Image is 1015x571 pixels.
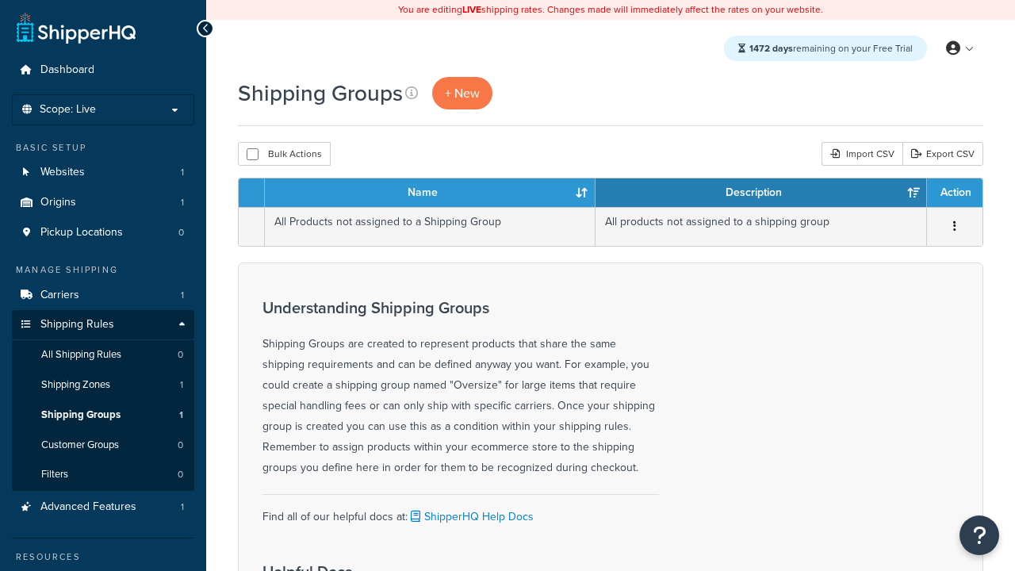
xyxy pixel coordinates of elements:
[12,281,194,310] li: Carriers
[265,207,596,246] td: All Products not assigned to a Shipping Group
[17,12,136,44] a: ShipperHQ Home
[40,289,79,302] span: Carriers
[178,226,184,240] span: 0
[41,468,68,481] span: Filters
[178,468,183,481] span: 0
[596,178,927,207] th: Description: activate to sort column ascending
[724,36,927,61] div: remaining on your Free Trial
[12,340,194,370] a: All Shipping Rules 0
[40,103,96,117] span: Scope: Live
[262,299,659,316] h3: Understanding Shipping Groups
[12,431,194,460] li: Customer Groups
[12,263,194,277] div: Manage Shipping
[927,178,982,207] th: Action
[12,188,194,217] a: Origins 1
[12,492,194,522] li: Advanced Features
[12,400,194,430] a: Shipping Groups 1
[12,310,194,491] li: Shipping Rules
[262,494,659,527] div: Find all of our helpful docs at:
[181,196,184,209] span: 1
[12,492,194,522] a: Advanced Features 1
[40,63,94,77] span: Dashboard
[12,56,194,85] a: Dashboard
[462,2,481,17] b: LIVE
[12,400,194,430] li: Shipping Groups
[12,218,194,247] li: Pickup Locations
[12,460,194,489] a: Filters 0
[41,378,110,392] span: Shipping Zones
[902,142,983,166] a: Export CSV
[12,550,194,564] div: Resources
[445,84,480,102] span: + New
[12,158,194,187] a: Websites 1
[181,289,184,302] span: 1
[749,41,793,56] strong: 1472 days
[178,348,183,362] span: 0
[262,299,659,478] div: Shipping Groups are created to represent products that share the same shipping requirements and c...
[41,408,121,422] span: Shipping Groups
[181,500,184,514] span: 1
[180,378,183,392] span: 1
[178,439,183,452] span: 0
[822,142,902,166] div: Import CSV
[40,318,114,331] span: Shipping Rules
[40,196,76,209] span: Origins
[265,178,596,207] th: Name: activate to sort column ascending
[12,340,194,370] li: All Shipping Rules
[238,78,403,109] h1: Shipping Groups
[12,310,194,339] a: Shipping Rules
[40,500,136,514] span: Advanced Features
[12,370,194,400] a: Shipping Zones 1
[181,166,184,179] span: 1
[12,281,194,310] a: Carriers 1
[179,408,183,422] span: 1
[432,77,492,109] a: + New
[41,348,121,362] span: All Shipping Rules
[40,226,123,240] span: Pickup Locations
[12,141,194,155] div: Basic Setup
[408,508,534,525] a: ShipperHQ Help Docs
[238,142,331,166] button: Bulk Actions
[12,370,194,400] li: Shipping Zones
[596,207,927,246] td: All products not assigned to a shipping group
[12,460,194,489] li: Filters
[12,218,194,247] a: Pickup Locations 0
[40,166,85,179] span: Websites
[12,158,194,187] li: Websites
[12,431,194,460] a: Customer Groups 0
[12,188,194,217] li: Origins
[959,515,999,555] button: Open Resource Center
[41,439,119,452] span: Customer Groups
